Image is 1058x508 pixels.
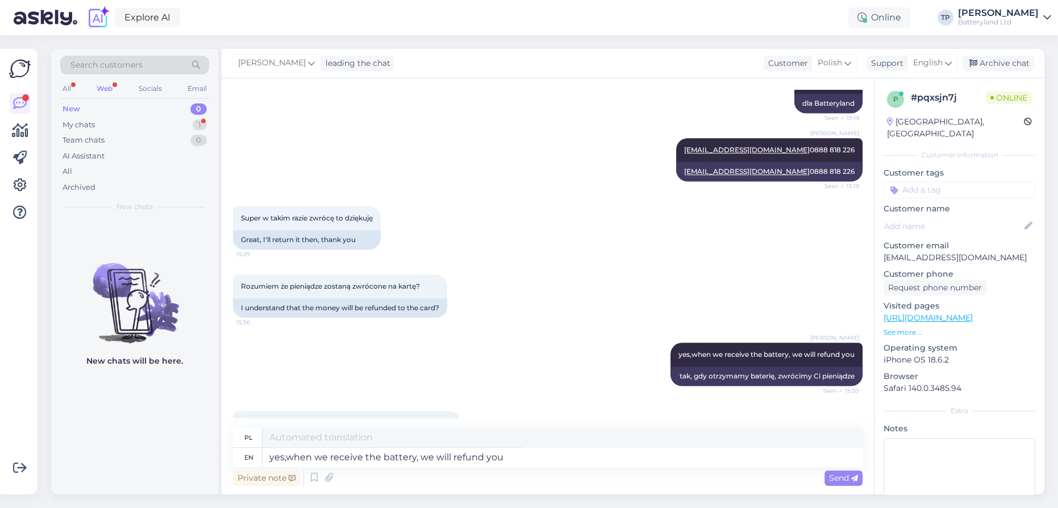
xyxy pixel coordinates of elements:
div: tak, gdy otrzymamy baterię, zwrócimy Ci pieniądze [670,367,863,386]
p: See more ... [884,327,1035,338]
div: TP [938,10,953,26]
div: Support [867,57,903,69]
div: 0 [190,135,207,146]
div: All [63,166,72,177]
span: Send [829,473,858,483]
p: [EMAIL_ADDRESS][DOMAIN_NAME] [884,252,1035,264]
div: New [63,103,80,115]
div: I understand that the money will be refunded to the card? [233,298,447,318]
div: Team chats [63,135,105,146]
div: My chats [63,119,95,131]
p: Browser [884,370,1035,382]
p: New chats will be here. [86,355,183,367]
span: p [893,95,898,103]
input: Add a tag [884,181,1035,198]
span: Seen ✓ 15:19 [817,182,859,190]
a: Explore AI [115,8,180,27]
a: [EMAIL_ADDRESS][DOMAIN_NAME] [684,145,810,154]
a: [PERSON_NAME]Batteryland Ltd [958,9,1051,27]
div: 0 [190,103,207,115]
div: AI Assistant [63,151,105,162]
div: Archived [63,182,95,193]
div: Batteryland Ltd [958,18,1039,27]
div: 1 [193,119,207,131]
p: Notes [884,423,1035,435]
span: English [913,57,943,69]
div: Request phone number [884,280,986,295]
span: [PERSON_NAME] [810,334,859,342]
div: Archive chat [963,56,1034,71]
div: en [244,448,253,467]
p: Customer name [884,203,1035,215]
span: 0888 818 226 [684,145,855,154]
div: Online [848,7,910,28]
span: Seen ✓ 15:50 [817,386,859,395]
span: Super w takim razie zwrócę to dziękuję [241,214,373,222]
span: Online [986,91,1032,104]
div: [GEOGRAPHIC_DATA], [GEOGRAPHIC_DATA] [887,116,1024,140]
div: 0888 818 226 [676,162,863,181]
p: Operating system [884,342,1035,354]
div: Email [185,81,209,96]
span: Search customers [70,59,143,71]
div: dla Batteryland [794,94,863,113]
span: Polish [818,57,842,69]
span: New chats [116,202,153,212]
img: explore-ai [86,6,110,30]
p: Visited pages [884,300,1035,312]
span: 15:36 [236,318,279,327]
div: Web [94,81,115,96]
div: Customer [764,57,808,69]
img: No chats [51,243,218,345]
span: yes,when we receive the battery, we will refund you [678,350,855,359]
p: Safari 140.0.3485.94 [884,382,1035,394]
span: 15:29 [236,250,279,259]
div: [PERSON_NAME] [958,9,1039,18]
p: iPhone OS 18.6.2 [884,354,1035,366]
div: # pqxsjn7j [911,91,986,105]
p: Customer phone [884,268,1035,280]
div: Extra [884,406,1035,416]
p: Customer tags [884,167,1035,179]
a: [EMAIL_ADDRESS][DOMAIN_NAME] [684,167,810,176]
input: Add name [884,220,1022,232]
div: Private note [233,470,300,486]
span: [PERSON_NAME] [810,129,859,138]
a: [URL][DOMAIN_NAME] [884,313,973,323]
div: Customer information [884,150,1035,160]
span: Seen ✓ 15:19 [817,114,859,122]
span: [PERSON_NAME] [238,57,306,69]
img: Askly Logo [9,58,31,80]
div: Great, I'll return it then, thank you [233,230,381,249]
div: Socials [136,81,164,96]
div: leading the chat [321,57,390,69]
div: pl [244,428,253,447]
div: All [60,81,73,96]
p: Customer email [884,240,1035,252]
span: Rozumiem że pieniądze zostaną zwrócone na kartę? [241,282,420,290]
